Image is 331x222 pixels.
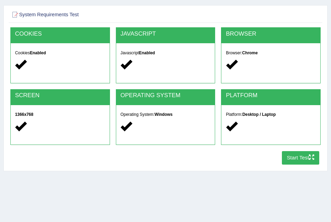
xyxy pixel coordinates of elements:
strong: Windows [155,112,173,117]
h5: Browser: [226,51,316,55]
h2: COOKIES [15,31,105,37]
strong: Chrome [242,50,258,55]
h2: PLATFORM [226,92,316,99]
h5: Operating System: [120,112,210,117]
h5: Javascript [120,51,210,55]
button: Start Test [282,151,320,165]
h2: BROWSER [226,31,316,37]
h2: JAVASCRIPT [120,31,210,37]
strong: Desktop / Laptop [242,112,276,117]
h2: OPERATING SYSTEM [120,92,210,99]
h5: Cookies [15,51,105,55]
h2: System Requirements Test [10,10,203,19]
strong: 1366x768 [15,112,33,117]
h2: SCREEN [15,92,105,99]
strong: Enabled [30,50,46,55]
h5: Platform: [226,112,316,117]
strong: Enabled [139,50,155,55]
